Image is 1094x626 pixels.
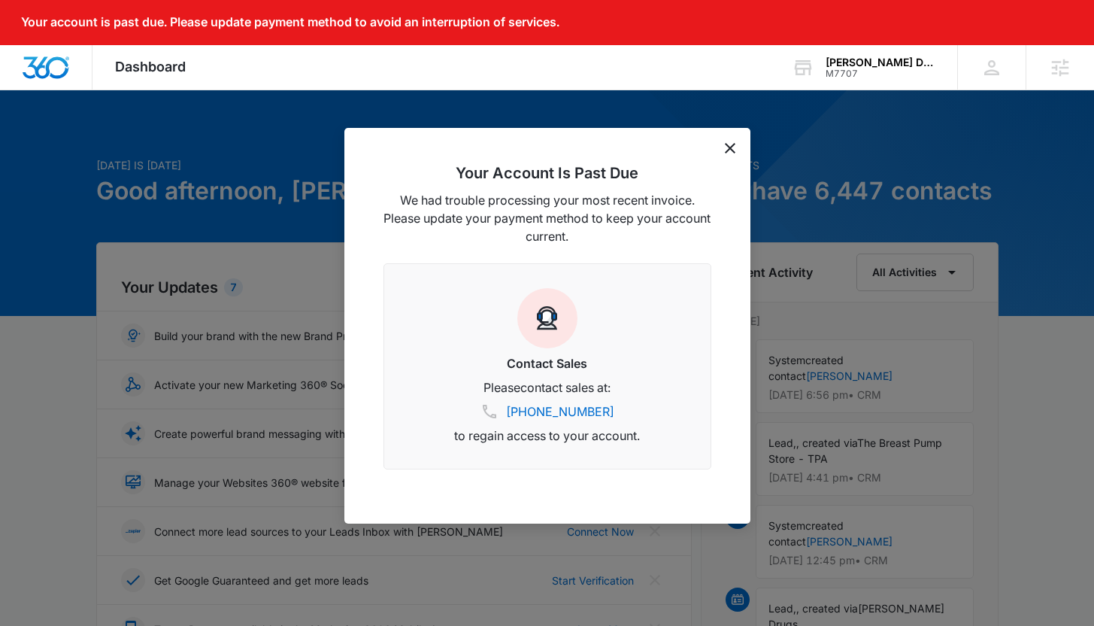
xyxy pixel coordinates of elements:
[725,143,735,153] button: dismiss this dialog
[402,378,692,445] p: Please contact sales at: to regain access to your account.
[402,354,692,372] h3: Contact Sales
[826,68,935,79] div: account id
[115,59,186,74] span: Dashboard
[21,15,559,29] p: Your account is past due. Please update payment method to avoid an interruption of services.
[506,403,614,421] a: [PHONE_NUMBER]
[383,164,711,182] h2: Your Account Is Past Due
[826,56,935,68] div: account name
[383,191,711,245] p: We had trouble processing your most recent invoice. Please update your payment method to keep you...
[92,45,208,90] div: Dashboard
